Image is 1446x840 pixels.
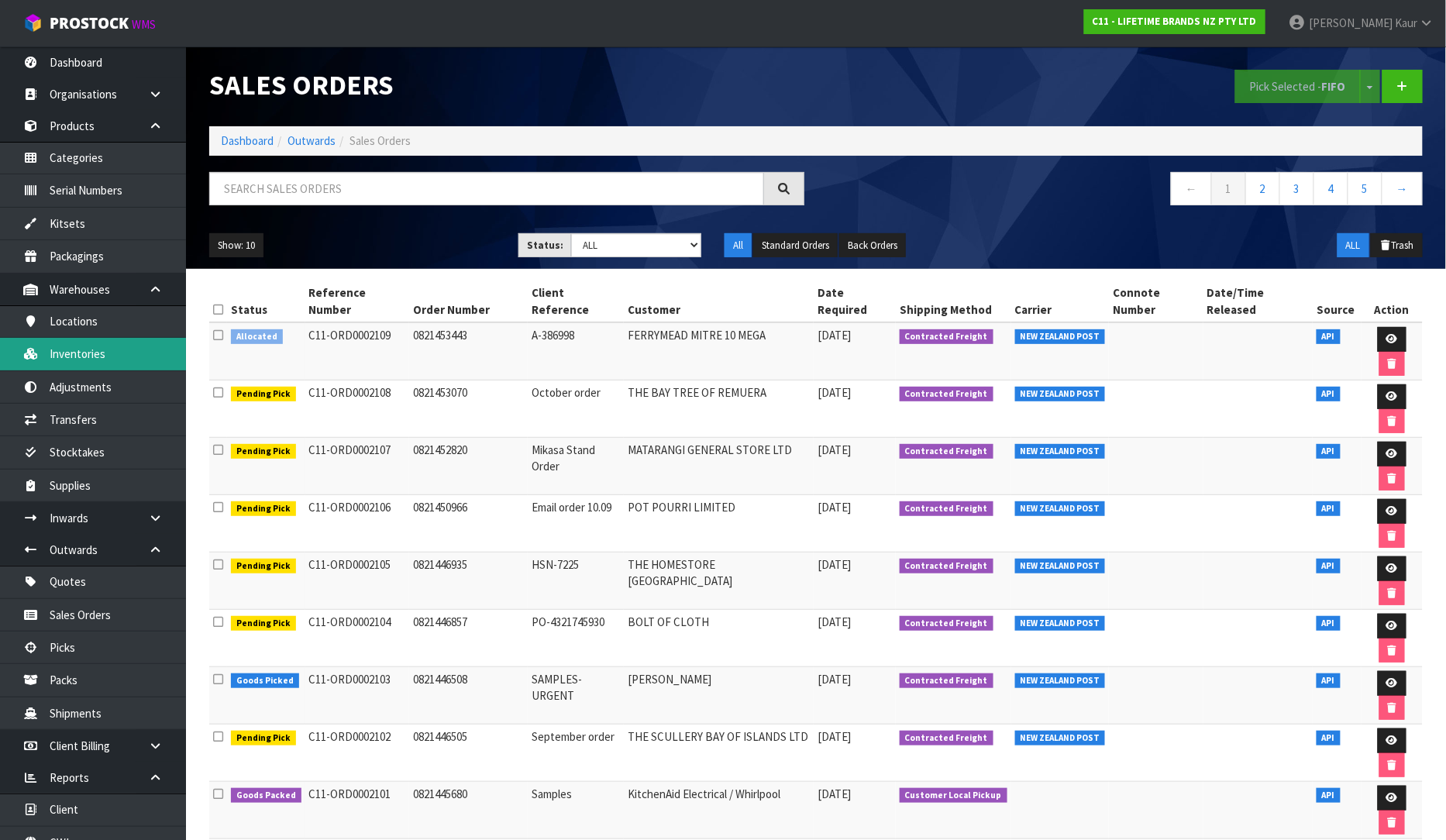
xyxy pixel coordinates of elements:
[409,438,528,495] td: 0821452820
[1317,788,1341,804] span: API
[1015,559,1106,574] span: NEW ZEALAND POST
[839,233,906,258] button: Back Orders
[818,615,851,629] span: [DATE]
[1362,281,1423,322] th: Action
[900,616,993,632] span: Contracted Freight
[132,17,156,32] small: WMS
[624,438,814,495] td: MATARANGI GENERAL STORE LTD
[409,553,528,610] td: 0821446935
[1015,329,1106,345] span: NEW ZEALAND POST
[409,667,528,725] td: 0821446508
[900,731,993,746] span: Contracted Freight
[1109,281,1203,322] th: Connote Number
[900,673,993,689] span: Contracted Freight
[1313,172,1348,205] a: 4
[624,667,814,725] td: [PERSON_NAME]
[828,172,1423,210] nav: Page navigation
[1338,233,1369,258] button: ALL
[305,553,409,610] td: C11-ORD0002105
[1011,281,1110,322] th: Carrier
[1348,172,1382,205] a: 5
[305,782,409,839] td: C11-ORD0002101
[814,281,896,322] th: Date Required
[305,667,409,725] td: C11-ORD0002103
[231,731,296,746] span: Pending Pick
[349,133,411,148] span: Sales Orders
[231,788,301,804] span: Goods Packed
[409,322,528,380] td: 0821453443
[305,281,409,322] th: Reference Number
[1309,15,1393,30] span: [PERSON_NAME]
[305,322,409,380] td: C11-ORD0002109
[1015,501,1106,517] span: NEW ZEALAND POST
[231,387,296,402] span: Pending Pick
[1317,329,1341,345] span: API
[624,610,814,667] td: BOLT OF CLOTH
[624,322,814,380] td: FERRYMEAD MITRE 10 MEGA
[528,322,624,380] td: A-386998
[1171,172,1212,205] a: ←
[1317,673,1341,689] span: API
[1395,15,1417,30] span: Kaur
[231,616,296,632] span: Pending Pick
[528,667,624,725] td: SAMPLES-URGENT
[209,172,764,205] input: Search sales orders
[818,787,851,801] span: [DATE]
[287,133,336,148] a: Outwards
[900,329,993,345] span: Contracted Freight
[305,438,409,495] td: C11-ORD0002107
[900,788,1007,804] span: Customer Local Pickup
[818,729,851,744] span: [DATE]
[528,495,624,553] td: Email order 10.09
[528,380,624,438] td: October order
[409,380,528,438] td: 0821453070
[528,553,624,610] td: HSN-7225
[528,610,624,667] td: PO-4321745930
[624,495,814,553] td: POT POURRI LIMITED
[1245,172,1280,205] a: 2
[624,380,814,438] td: THE BAY TREE OF REMUERA
[231,329,283,345] span: Allocated
[409,495,528,553] td: 0821450966
[231,673,299,689] span: Goods Picked
[1317,444,1341,460] span: API
[528,725,624,782] td: September order
[900,501,993,517] span: Contracted Freight
[1015,387,1106,402] span: NEW ZEALAND POST
[227,281,305,322] th: Status
[409,725,528,782] td: 0821446505
[1382,172,1423,205] a: →
[900,559,993,574] span: Contracted Freight
[624,725,814,782] td: THE SCULLERY BAY OF ISLANDS LTD
[1317,387,1341,402] span: API
[209,70,804,100] h1: Sales Orders
[818,557,851,572] span: [DATE]
[23,13,43,33] img: cube-alt.png
[1313,281,1362,322] th: Source
[1317,559,1341,574] span: API
[1371,233,1423,258] button: Trash
[1317,616,1341,632] span: API
[305,725,409,782] td: C11-ORD0002102
[1279,172,1314,205] a: 3
[305,610,409,667] td: C11-ORD0002104
[1235,70,1361,103] button: Pick Selected -FIFO
[725,233,752,258] button: All
[1211,172,1246,205] a: 1
[528,438,624,495] td: Mikasa Stand Order
[528,281,624,322] th: Client Reference
[409,782,528,839] td: 0821445680
[409,610,528,667] td: 0821446857
[818,385,851,400] span: [DATE]
[221,133,274,148] a: Dashboard
[231,559,296,574] span: Pending Pick
[1015,673,1106,689] span: NEW ZEALAND POST
[1084,9,1265,34] a: C11 - LIFETIME BRANDS NZ PTY LTD
[305,495,409,553] td: C11-ORD0002106
[528,782,624,839] td: Samples
[50,13,129,33] span: ProStock
[1015,731,1106,746] span: NEW ZEALAND POST
[624,782,814,839] td: KitchenAid Electrical / Whirlpool
[305,380,409,438] td: C11-ORD0002108
[1203,281,1313,322] th: Date/Time Released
